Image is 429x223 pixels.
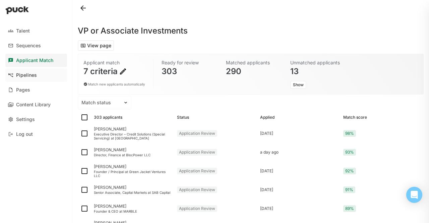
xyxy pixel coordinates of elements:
[94,115,122,120] div: 303 applicants
[177,149,217,156] div: Application Review
[94,190,172,194] div: Senior Associate, Capital Markets at SAB Capital
[16,131,33,137] div: Log out
[94,170,172,178] div: Founder / Principal at Green Jacket Ventures LLC
[177,115,189,120] div: Status
[94,164,172,169] div: [PERSON_NAME]
[343,168,356,174] div: 92%
[260,169,338,173] div: [DATE]
[162,59,217,66] div: Ready for review
[16,58,53,63] div: Applicant Match
[16,87,30,93] div: Pages
[162,67,217,75] div: 303
[94,209,172,213] div: Founder & CEO at MARBLE
[290,81,306,89] button: Show
[94,132,172,140] div: Executive Director – Credit Solutions (Special Servicing) at [GEOGRAPHIC_DATA]
[16,28,30,34] div: Talent
[16,43,41,49] div: Sequences
[78,40,114,51] button: View page
[343,186,355,193] div: 91%
[5,83,67,97] a: Pages
[94,148,172,152] div: [PERSON_NAME]
[16,117,35,122] div: Settings
[260,206,338,211] div: [DATE]
[94,153,172,157] div: Director, Finance at BlocPower LLC
[226,59,281,66] div: Matched applicants
[5,54,67,67] a: Applicant Match
[290,59,345,66] div: Unmatched applicants
[5,24,67,38] a: Talent
[260,150,338,155] div: a day ago
[343,205,356,212] div: 89%
[260,115,274,120] div: Applied
[177,205,217,212] div: Application Review
[94,204,172,209] div: [PERSON_NAME]
[83,67,145,75] div: 7 criteria
[343,149,356,156] div: 93%
[5,68,67,82] a: Pipelines
[16,72,37,78] div: Pipelines
[5,39,67,52] a: Sequences
[177,186,217,193] div: Application Review
[177,168,217,174] div: Application Review
[343,115,367,120] div: Match score
[94,127,172,131] div: [PERSON_NAME]
[5,113,67,126] a: Settings
[260,187,338,192] div: [DATE]
[406,187,422,203] div: Open Intercom Messenger
[260,131,338,136] div: [DATE]
[83,59,145,66] div: Applicant match
[83,81,145,88] div: Match new applicants automatically
[16,102,51,108] div: Content Library
[78,27,188,35] h1: VP or Associate Investments
[290,67,345,75] div: 13
[226,67,281,75] div: 290
[5,98,67,111] a: Content Library
[94,185,172,190] div: [PERSON_NAME]
[177,130,217,137] div: Application Review
[343,130,356,137] div: 98%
